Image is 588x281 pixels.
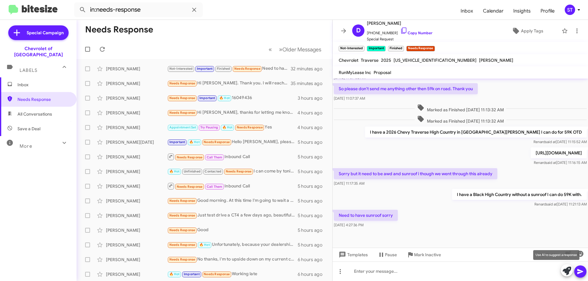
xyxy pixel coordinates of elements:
[217,67,230,71] span: Finished
[106,198,167,204] div: [PERSON_NAME]
[478,2,508,20] a: Calendar
[234,67,260,71] span: Needs Response
[339,70,371,75] span: RunMyLease Inc
[169,169,180,173] span: 🔥 Hot
[167,139,298,146] div: Hello [PERSON_NAME], please give me an out the door price and I may be able to get there [DATE] m...
[106,95,167,101] div: [PERSON_NAME]
[452,189,587,200] p: I have a Black High Country without a sunroof I can do 59K with.
[533,139,587,144] span: Renard [DATE] 11:15:52 AM
[167,271,298,278] div: Working late
[169,111,195,115] span: Needs Response
[265,43,276,56] button: Previous
[545,139,556,144] span: said at
[167,212,298,219] div: Just test drive a CT4 a few days ago, beautiful car, just too small
[373,249,402,260] button: Pause
[297,124,327,131] div: 4 hours ago
[394,57,477,63] span: [US_VEHICLE_IDENTIFICATION_NUMBER]
[400,31,432,35] a: Copy Number
[361,57,379,63] span: Traverse
[197,67,213,71] span: Important
[219,96,230,100] span: 🔥 Hot
[334,168,497,179] p: Sorry but it need to be awd and sunroof i though we went through this already
[275,43,325,56] button: Next
[339,57,358,63] span: Chevrolet
[106,139,167,145] div: [PERSON_NAME][DATE]
[298,139,327,145] div: 5 hours ago
[334,210,398,221] p: Need to have sunroof sorry
[374,70,391,75] span: Proposal
[167,182,298,190] div: Inbound Call
[17,111,52,117] span: All Conversations
[534,202,587,206] span: Renard [DATE] 11:21:13 AM
[402,249,446,260] button: Mark Inactive
[536,2,560,20] a: Profile
[533,250,579,260] div: Use AI to suggest a response
[74,2,203,17] input: Search
[169,125,196,129] span: Appointment Set
[333,249,373,260] button: Templates
[565,5,575,15] div: ST
[184,272,200,276] span: Important
[167,241,298,248] div: Unfortunately, because your dealership is approximately an hour away, and other family obligation...
[226,169,252,173] span: Needs Response
[106,124,167,131] div: [PERSON_NAME]
[199,243,210,247] span: 🔥 Hot
[199,96,215,100] span: Important
[339,46,364,51] small: Not-Interested
[388,46,404,51] small: Finished
[479,57,513,63] span: [PERSON_NAME]
[167,65,291,72] div: Need to have sunroof sorry
[169,81,195,85] span: Needs Response
[205,169,221,173] span: Contacted
[167,124,297,131] div: Yes
[106,271,167,277] div: [PERSON_NAME]
[334,96,365,101] span: [DATE] 11:07:37 AM
[106,242,167,248] div: [PERSON_NAME]
[291,80,327,87] div: 35 minutes ago
[298,242,327,248] div: 5 hours ago
[298,271,327,277] div: 6 hours ago
[545,160,556,165] span: said at
[367,36,432,42] span: Special Request
[265,43,325,56] nav: Page navigation example
[167,80,291,87] div: Hi [PERSON_NAME]. Thank you. I will reach out if I'd like to take a look. Can you send me the lin...
[367,20,432,27] span: [PERSON_NAME]
[356,26,361,35] span: D
[17,82,70,88] span: Inbox
[20,68,37,73] span: Labels
[222,125,233,129] span: 🔥 Hot
[184,169,201,173] span: Unfinished
[169,243,195,247] span: Needs Response
[298,198,327,204] div: 5 hours ago
[169,213,195,217] span: Needs Response
[167,227,298,234] div: Good
[204,272,230,276] span: Needs Response
[106,257,167,263] div: [PERSON_NAME]
[365,127,587,138] p: I have a 2026 Chevy Traverse High Country in [GEOGRAPHIC_DATA][PERSON_NAME] I can do for 59K OTD
[169,257,195,261] span: Needs Response
[167,168,298,175] div: I can come by tonight
[496,25,559,36] button: Apply Tags
[207,185,223,189] span: Call Them
[521,25,543,36] span: Apply Tags
[334,181,364,186] span: [DATE] 11:17:35 AM
[456,2,478,20] a: Inbox
[20,143,32,149] span: More
[508,2,536,20] a: Insights
[167,197,298,204] div: Good morning. At this time I'm going to wait a bit. I'm looking to see where the interest rates w...
[106,168,167,175] div: [PERSON_NAME]
[298,95,327,101] div: 3 hours ago
[17,126,40,132] span: Save a Deal
[269,46,272,53] span: «
[298,154,327,160] div: 5 hours ago
[237,125,263,129] span: Needs Response
[177,155,203,159] span: Needs Response
[298,257,327,263] div: 6 hours ago
[167,94,298,102] div: 16049436
[8,25,69,40] a: Special Campaign
[167,153,298,161] div: Inbound Call
[200,125,218,129] span: Try Pausing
